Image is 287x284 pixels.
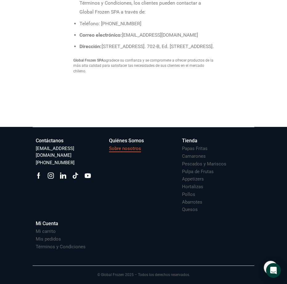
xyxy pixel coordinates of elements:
[36,235,61,242] a: Mis pedidos
[36,144,103,159] a: [EMAIL_ADDRESS][DOMAIN_NAME]
[36,159,75,166] a: [PHONE_NUMBER]
[182,152,206,160] a: Camarones
[182,136,249,144] a: Tienda
[182,160,226,167] a: Pescados y Mariscos
[182,205,198,213] a: Quesos
[182,191,195,198] h3: Pollos
[182,175,204,182] a: Appetizers
[182,161,226,167] h3: Pescados y Mariscos
[79,32,122,38] b: Correo electrónico:
[182,145,208,152] h3: Papas Fritas
[79,21,100,26] b: Teléfono:
[266,263,281,278] div: Open Intercom Messenger
[109,145,141,152] h3: Sobre nosotros
[73,58,213,73] span: agradece su confianza y se compromete a ofrecer productos de la más alta calidad para satisfacer ...
[182,144,208,152] a: Papas Fritas
[182,176,204,182] h3: Appetizers
[182,198,202,205] a: Abarrotes
[36,243,86,250] a: Términos y Condiciones
[182,183,203,190] a: Hortalizas
[182,206,198,213] h3: Quesos
[109,144,141,152] a: Sobre nosotros
[109,136,176,144] a: Quiénes Somos
[36,145,103,159] h3: [EMAIL_ADDRESS][DOMAIN_NAME]
[36,244,86,250] h3: Términos y Condiciones
[36,236,61,242] h3: Mis pedidos
[36,219,103,227] a: Mi Cuenta
[182,137,197,144] h3: Tienda
[182,168,214,175] a: Pulpa de Frutas
[102,43,214,49] span: [STREET_ADDRESS]. 702-B, Ed. [STREET_ADDRESS].
[73,58,104,63] b: Global Frozen SPA
[36,228,56,235] h3: Mi carrito
[122,32,198,38] span: [EMAIL_ADDRESS][DOMAIN_NAME]
[182,199,202,205] h3: Abarrotes
[101,21,141,26] span: [PHONE_NUMBER]
[182,190,195,198] a: Pollos
[182,168,214,175] h3: Pulpa de Frutas
[36,220,58,227] h3: Mi Cuenta
[109,137,144,144] h3: Quiénes Somos
[36,136,103,144] a: Contáctanos
[36,137,63,144] h3: Contáctanos
[36,227,56,235] a: Mi carrito
[182,153,206,160] h3: Camarones
[79,43,102,49] b: Dirección:
[33,266,254,278] p: © Global Frozen 2025 – Todos los derechos reservados.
